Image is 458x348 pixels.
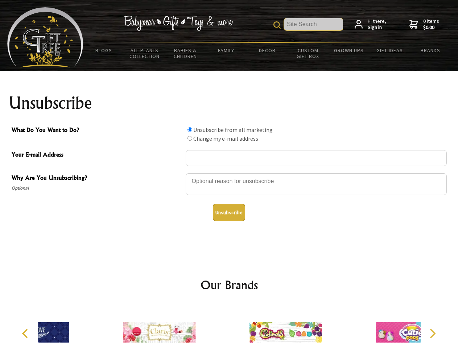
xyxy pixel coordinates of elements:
[284,18,343,30] input: Site Search
[409,18,439,31] a: 0 items$0.00
[273,21,281,29] img: product search
[424,326,440,341] button: Next
[12,173,182,184] span: Why Are You Unsubscribing?
[187,127,192,132] input: What Do You Want to Do?
[186,150,447,166] input: Your E-mail Address
[423,18,439,31] span: 0 items
[12,150,182,161] span: Your E-mail Address
[15,276,444,294] h2: Our Brands
[206,43,247,58] a: Family
[368,18,386,31] span: Hi there,
[12,184,182,192] span: Optional
[328,43,369,58] a: Grown Ups
[83,43,124,58] a: BLOGS
[124,43,165,64] a: All Plants Collection
[18,326,34,341] button: Previous
[12,125,182,136] span: What Do You Want to Do?
[288,43,329,64] a: Custom Gift Box
[193,126,273,133] label: Unsubscribe from all marketing
[423,24,439,31] strong: $0.00
[186,173,447,195] textarea: Why Are You Unsubscribing?
[213,204,245,221] button: Unsubscribe
[410,43,451,58] a: Brands
[9,94,450,112] h1: Unsubscribe
[165,43,206,64] a: Babies & Children
[124,16,233,31] img: Babywear - Gifts - Toys & more
[368,24,386,31] strong: Sign in
[187,136,192,141] input: What Do You Want to Do?
[193,135,258,142] label: Change my e-mail address
[369,43,410,58] a: Gift Ideas
[7,7,83,67] img: Babyware - Gifts - Toys and more...
[355,18,386,31] a: Hi there,Sign in
[247,43,288,58] a: Decor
